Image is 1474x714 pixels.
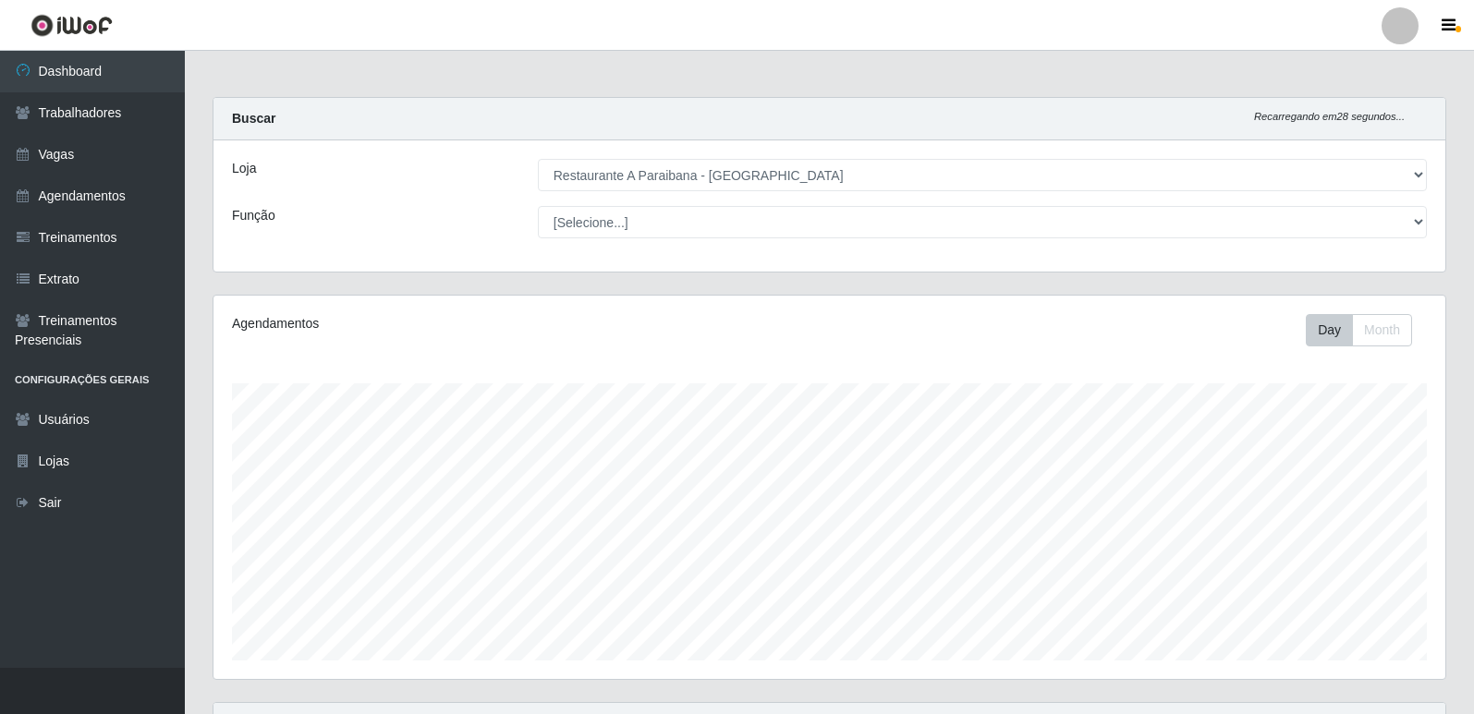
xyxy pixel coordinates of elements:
label: Função [232,206,275,225]
button: Month [1352,314,1412,346]
div: First group [1306,314,1412,346]
div: Agendamentos [232,314,713,333]
i: Recarregando em 28 segundos... [1254,111,1405,122]
strong: Buscar [232,111,275,126]
label: Loja [232,159,256,178]
img: CoreUI Logo [30,14,113,37]
div: Toolbar with button groups [1306,314,1427,346]
button: Day [1306,314,1353,346]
